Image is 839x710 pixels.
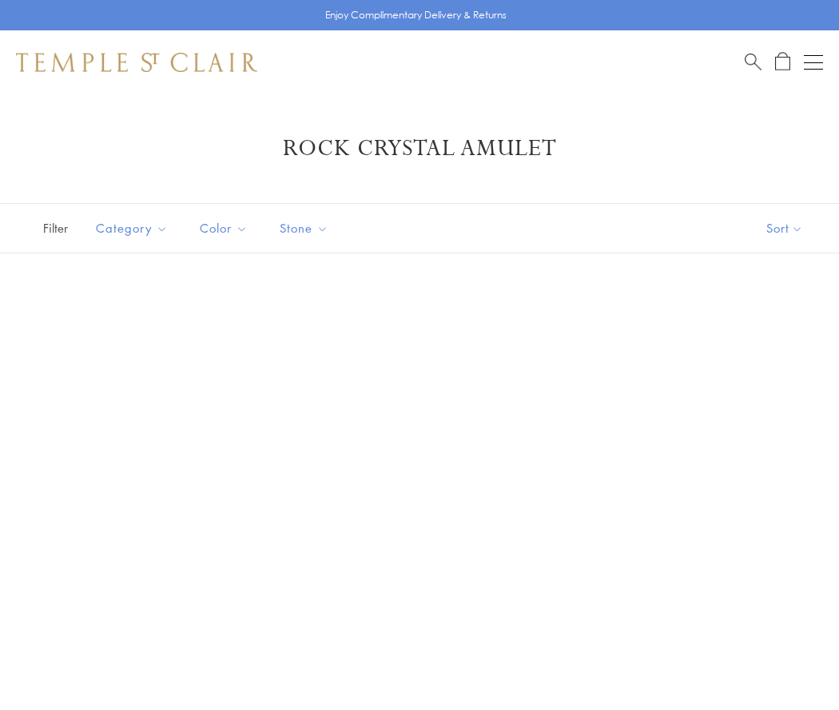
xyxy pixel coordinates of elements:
[188,210,260,246] button: Color
[745,52,761,72] a: Search
[40,134,799,163] h1: Rock Crystal Amulet
[88,218,180,238] span: Category
[272,218,340,238] span: Stone
[804,53,823,72] button: Open navigation
[730,204,839,253] button: Show sort by
[775,52,790,72] a: Open Shopping Bag
[268,210,340,246] button: Stone
[16,53,257,72] img: Temple St. Clair
[325,7,507,23] p: Enjoy Complimentary Delivery & Returns
[192,218,260,238] span: Color
[84,210,180,246] button: Category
